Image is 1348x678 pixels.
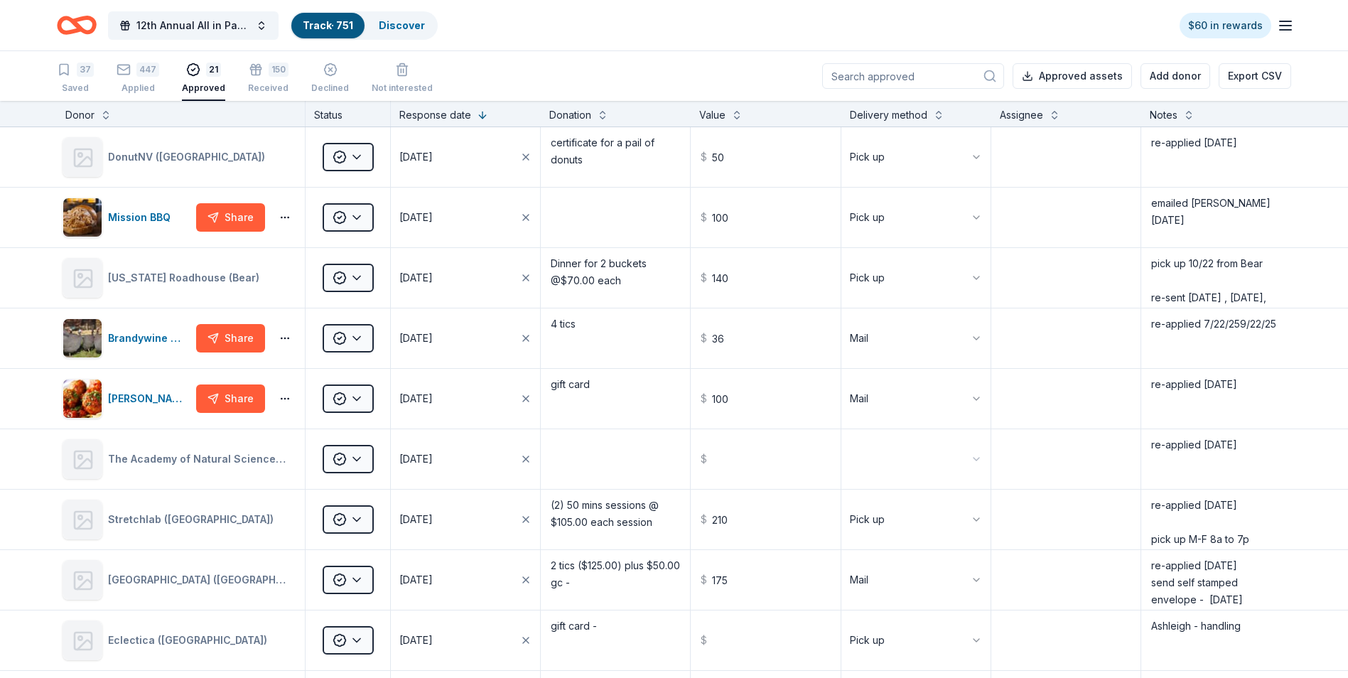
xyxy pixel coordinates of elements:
textarea: emailed [PERSON_NAME] [DATE] [1143,189,1290,246]
textarea: re-applied [DATE] send self stamped envelope - [DATE] [1143,551,1290,608]
div: Delivery method [850,107,927,124]
textarea: gift card [542,370,689,427]
a: Track· 751 [303,19,353,31]
button: Track· 751Discover [290,11,438,40]
div: Assignee [1000,107,1043,124]
div: [DATE] [399,511,433,528]
textarea: 2 tics ($125.00) plus $50.00 gc - [542,551,689,608]
div: Eclectica ([GEOGRAPHIC_DATA]) [108,632,273,649]
a: Home [57,9,97,42]
div: 37 [77,63,94,77]
img: Image for DiFebo's Restaurant Group [63,380,102,418]
div: [DATE] [399,451,433,468]
div: DonutNV ([GEOGRAPHIC_DATA]) [108,149,271,166]
div: Value [699,107,726,124]
button: Declined [311,57,349,101]
button: [DATE] [391,127,540,187]
button: [DATE] [391,490,540,549]
button: Share [196,324,265,353]
button: Image for DiFebo's Restaurant Group[PERSON_NAME] Restaurant Group [63,379,190,419]
button: [DATE] [391,369,540,429]
div: [DATE] [399,571,433,588]
div: Donor [65,107,95,124]
div: Response date [399,107,471,124]
img: Image for Mission BBQ [63,198,102,237]
img: Image for Brandywine Zoo [63,319,102,357]
div: Received [248,82,289,94]
button: 447Applied [117,57,159,101]
div: [DATE] [399,209,433,226]
div: Approved [182,75,225,86]
a: $60 in rewards [1180,13,1271,38]
div: Declined [311,82,349,94]
div: Not interested [372,82,433,94]
textarea: re-applied [DATE] [1143,129,1290,185]
div: Notes [1150,107,1177,124]
button: [DATE] [391,248,540,308]
button: Image for Mission BBQMission BBQ [63,198,190,237]
button: 150Received [248,57,289,101]
textarea: re-applied [DATE] [1143,431,1290,488]
div: [DATE] [399,269,433,286]
button: Approved assets [1013,63,1132,89]
button: 21Approved [182,57,225,101]
textarea: 4 tics [542,310,689,367]
div: Brandywine Zoo [108,330,190,347]
textarea: re-applied 7/22/259/22/25 [1143,310,1290,367]
textarea: re-applied [DATE] [1143,370,1290,427]
button: Share [196,384,265,413]
button: Export CSV [1219,63,1291,89]
button: Image for Brandywine ZooBrandywine Zoo [63,318,190,358]
div: [DATE] [399,632,433,649]
div: [DATE] [399,330,433,347]
textarea: (2) 50 mins sessions @ $105.00 each session [542,491,689,548]
button: [DATE] [391,308,540,368]
input: Search approved [822,63,1004,89]
div: Applied [117,82,159,94]
button: Not interested [372,57,433,101]
div: 150 [269,63,289,77]
div: Status [306,101,391,127]
button: [DATE] [391,188,540,247]
textarea: Ashleigh - handling [1143,612,1290,669]
button: 37Saved [57,57,94,101]
div: 447 [136,63,159,77]
textarea: pick up 10/22 from Bear re-sent [DATE] , [DATE], [DATE] [1143,249,1290,306]
textarea: certificate for a pail of donuts [542,129,689,185]
div: [US_STATE] Roadhouse (Bear) [108,269,265,286]
div: 21 [206,55,221,69]
button: 12th Annual All in Paddle Raffle [108,11,279,40]
div: Saved [57,82,94,94]
a: Discover [379,19,425,31]
textarea: gift card - [542,612,689,669]
div: The Academy of Natural Sciences ([GEOGRAPHIC_DATA]) [108,451,293,468]
button: [DATE] [391,610,540,670]
div: [GEOGRAPHIC_DATA] ([GEOGRAPHIC_DATA], [GEOGRAPHIC_DATA]) [108,571,293,588]
textarea: Dinner for 2 buckets @$70.00 each [542,249,689,306]
div: Mission BBQ [108,209,176,226]
div: Donation [549,107,591,124]
div: [DATE] [399,390,433,407]
div: Stretchlab ([GEOGRAPHIC_DATA]) [108,511,279,528]
button: [DATE] [391,550,540,610]
button: Share [196,203,265,232]
div: [DATE] [399,149,433,166]
button: [DATE] [391,429,540,489]
button: Add donor [1141,63,1210,89]
textarea: re-applied [DATE] pick up M-F 8a to 7p [1143,491,1290,548]
div: [PERSON_NAME] Restaurant Group [108,390,190,407]
span: 12th Annual All in Paddle Raffle [136,17,250,34]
